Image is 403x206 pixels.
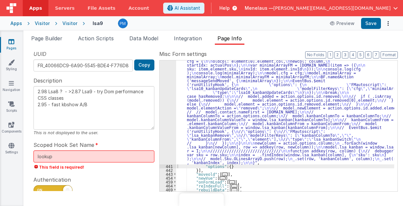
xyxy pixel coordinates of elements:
span: ... [229,180,235,184]
div: 469 [160,188,176,192]
div: 442 [160,168,176,172]
span: ... [231,188,237,192]
img: a12ed5ba5769bda9d2665f51d2850528 [118,19,127,28]
div: 441 [160,164,176,168]
span: Servers [55,5,74,11]
button: Copy [134,59,154,71]
span: AI Assistant [175,5,200,11]
span: Misc Form settings [159,50,207,58]
span: Authentication [33,176,71,184]
span: Scoped Hook Set Name [33,141,94,149]
button: 5 [357,51,364,58]
div: 454 [160,176,176,180]
div: Apps [10,20,22,27]
span: ... [222,173,228,176]
span: ... [231,184,237,188]
button: No Folds [305,51,326,58]
button: 1 [328,51,333,58]
span: Integration [174,35,202,42]
span: Apps [29,5,42,11]
span: UUID [33,50,46,58]
button: 3 [342,51,348,58]
button: Options [383,19,393,28]
span: Data Model [129,35,158,42]
button: Menelaus — [PERSON_NAME][EMAIL_ADDRESS][DOMAIN_NAME] [245,5,398,11]
span: Action Scripts [78,35,114,42]
div: Visitor [62,20,77,27]
button: Save [361,18,381,29]
div: 464 [160,184,176,188]
button: 4 [350,51,356,58]
div: 459 [160,180,176,184]
button: 2 [334,51,341,58]
h4: lsa9 [93,21,103,26]
span: File Assets [88,5,116,11]
div: Visitor [35,20,50,27]
button: Preview [326,18,358,29]
span: Menelaus — [245,5,273,11]
button: 7 [373,51,379,58]
span: Help [219,5,230,11]
span: Page Info [217,35,242,42]
span: Page Builder [31,35,62,42]
span: This field is required! [33,164,154,170]
div: 443 [160,172,176,176]
span: [PERSON_NAME][EMAIL_ADDRESS][DOMAIN_NAME] [273,5,391,11]
div: This is not displayed to the user. [33,130,154,136]
span: Description [33,77,62,84]
button: Format [381,51,398,58]
button: AI Assistant [163,3,204,14]
span: ... [220,176,226,180]
button: 6 [365,51,371,58]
